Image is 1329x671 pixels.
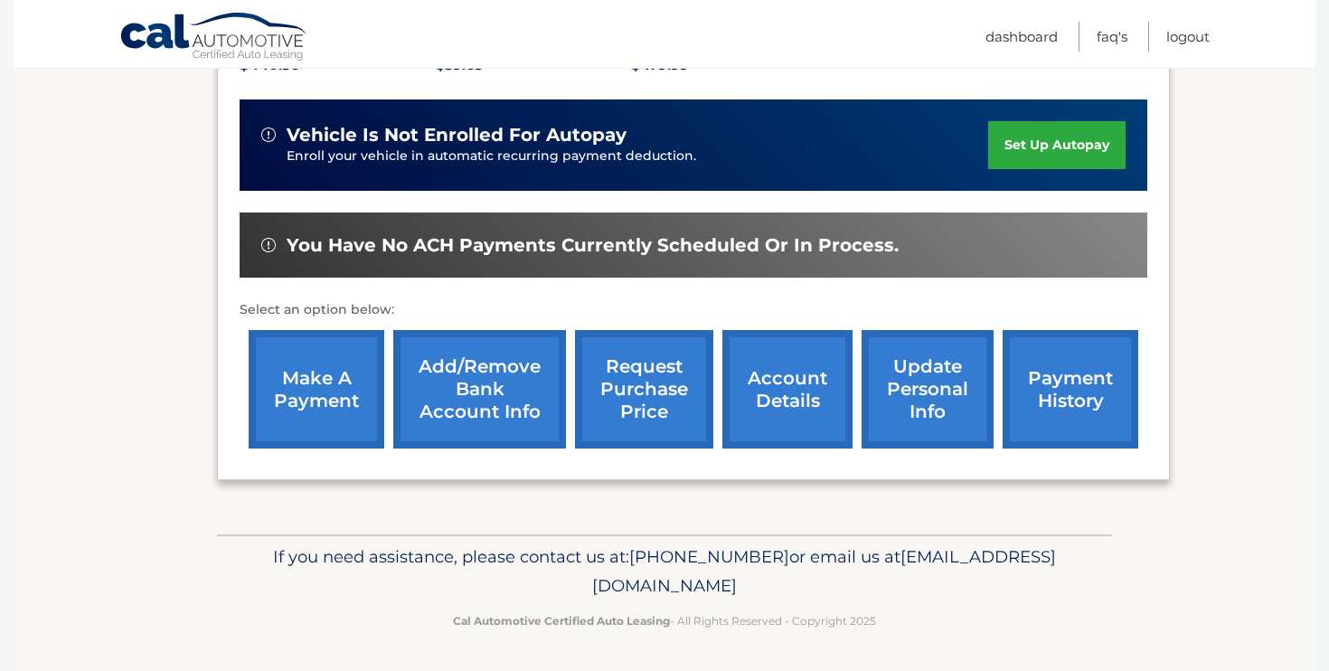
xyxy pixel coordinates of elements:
[575,330,713,449] a: request purchase price
[229,611,1100,630] p: - All Rights Reserved - Copyright 2025
[119,12,309,64] a: Cal Automotive
[453,614,670,628] strong: Cal Automotive Certified Auto Leasing
[862,330,994,449] a: update personal info
[1097,22,1127,52] a: FAQ's
[287,146,988,166] p: Enroll your vehicle in automatic recurring payment deduction.
[1003,330,1138,449] a: payment history
[985,22,1058,52] a: Dashboard
[592,546,1056,596] span: [EMAIL_ADDRESS][DOMAIN_NAME]
[287,124,627,146] span: vehicle is not enrolled for autopay
[261,128,276,142] img: alert-white.svg
[229,543,1100,600] p: If you need assistance, please contact us at: or email us at
[393,330,566,449] a: Add/Remove bank account info
[287,234,899,257] span: You have no ACH payments currently scheduled or in process.
[988,121,1126,169] a: set up autopay
[240,299,1147,321] p: Select an option below:
[261,238,276,252] img: alert-white.svg
[629,546,789,567] span: [PHONE_NUMBER]
[249,330,384,449] a: make a payment
[1166,22,1210,52] a: Logout
[722,330,853,449] a: account details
